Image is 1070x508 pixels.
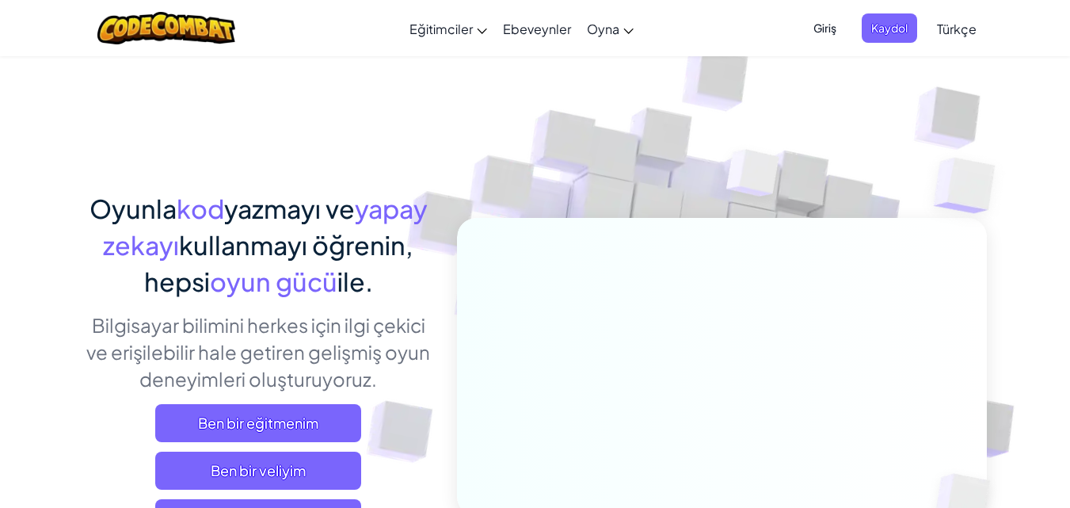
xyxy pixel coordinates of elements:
[144,229,414,297] font: kullanmayı öğrenin, hepsi
[409,21,473,37] font: Eğitimciler
[937,21,977,37] font: Türkçe
[402,7,495,50] a: Eğitimciler
[579,7,642,50] a: Oyna
[211,461,306,479] font: Ben bir veliyim
[804,13,846,43] button: Giriş
[696,118,810,236] img: Üst üste binen küpler
[198,414,318,432] font: Ben bir eğitmenim
[97,12,236,44] img: CodeCombat logosu
[871,21,908,35] font: Kaydol
[902,119,1039,253] img: Üst üste binen küpler
[495,7,579,50] a: Ebeveynler
[155,452,361,490] a: Ben bir veliyim
[210,265,337,297] font: oyun gücü
[86,313,430,391] font: Bilgisayar bilimini herkes için ilgi çekici ve erişilebilir hale getiren gelişmiş oyun deneyimler...
[337,265,373,297] font: ile.
[89,193,177,224] font: Oyunla
[155,404,361,442] a: Ben bir eğitmenim
[224,193,355,224] font: yazmayı ve
[813,21,836,35] font: Giriş
[929,7,984,50] a: Türkçe
[503,21,571,37] font: Ebeveynler
[177,193,224,224] font: kod
[862,13,917,43] button: Kaydol
[587,21,619,37] font: Oyna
